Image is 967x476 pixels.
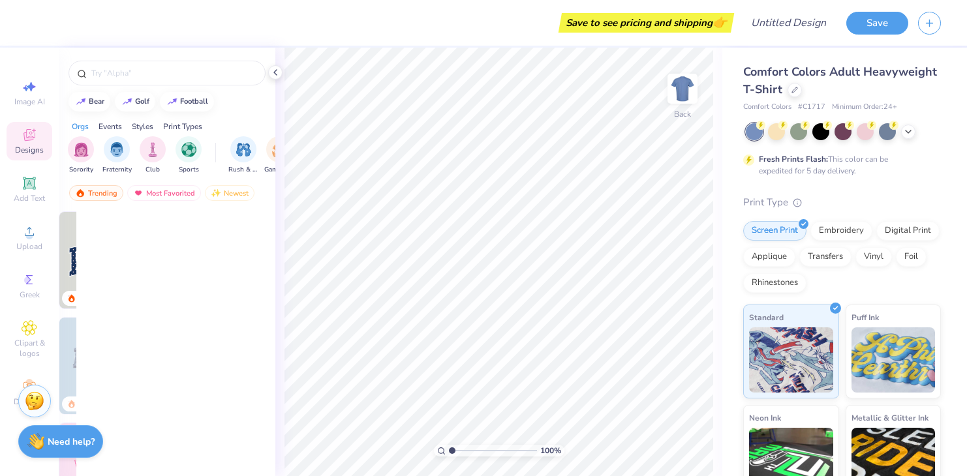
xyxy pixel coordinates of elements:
img: trending.gif [75,188,85,198]
div: filter for Sports [176,136,202,175]
img: trend_line.gif [122,98,132,106]
div: Print Types [163,121,202,132]
span: Sports [179,165,199,175]
div: Digital Print [876,221,940,241]
div: Orgs [72,121,89,132]
button: golf [115,92,155,112]
div: Foil [896,247,927,267]
span: Game Day [264,165,294,175]
button: Save [846,12,908,35]
img: Club Image [146,142,160,157]
div: Trending [69,185,123,201]
button: filter button [264,136,294,175]
div: Newest [205,185,254,201]
div: filter for Rush & Bid [228,136,258,175]
button: filter button [140,136,166,175]
div: Back [674,108,691,120]
span: Fraternity [102,165,132,175]
img: Puff Ink [852,327,936,393]
img: Standard [749,327,833,393]
img: trend_line.gif [76,98,86,106]
img: trend_line.gif [167,98,177,106]
div: filter for Sorority [68,136,94,175]
strong: Fresh Prints Flash: [759,154,828,164]
img: most_fav.gif [133,188,144,198]
div: Transfers [799,247,852,267]
div: Vinyl [855,247,892,267]
span: Add Text [14,193,45,203]
button: football [160,92,214,112]
span: Club [146,165,160,175]
span: Minimum Order: 24 + [832,102,897,113]
div: This color can be expedited for 5 day delivery. [759,153,919,177]
div: football [180,98,208,105]
div: Embroidery [810,221,872,241]
span: 👉 [713,14,727,30]
span: Decorate [14,396,45,407]
button: bear [69,92,110,112]
button: filter button [228,136,258,175]
span: 100 % [540,445,561,456]
span: Neon Ink [749,411,781,424]
img: 5a4b4175-9e88-49c8-8a23-26d96782ddc6 [59,318,156,414]
div: filter for Club [140,136,166,175]
img: 3b9aba4f-e317-4aa7-a679-c95a879539bd [59,212,156,308]
div: Events [99,121,122,132]
button: filter button [102,136,132,175]
span: Comfort Colors [743,102,791,113]
span: Image AI [14,97,45,107]
div: Save to see pricing and shipping [562,13,731,33]
button: filter button [176,136,202,175]
span: Designs [15,145,44,155]
input: Untitled Design [741,10,837,36]
span: Greek [20,290,40,300]
div: filter for Game Day [264,136,294,175]
div: Styles [132,121,153,132]
img: Sorority Image [74,142,89,157]
div: Print Type [743,195,941,210]
span: Clipart & logos [7,338,52,359]
input: Try "Alpha" [90,67,257,80]
img: Rush & Bid Image [236,142,251,157]
div: bear [89,98,104,105]
img: Back [669,76,696,102]
span: Metallic & Glitter Ink [852,411,929,424]
img: Game Day Image [272,142,287,157]
span: # C1717 [798,102,825,113]
span: Rush & Bid [228,165,258,175]
img: Fraternity Image [110,142,124,157]
span: Puff Ink [852,310,879,324]
img: Newest.gif [211,188,221,198]
img: Sports Image [181,142,196,157]
strong: Need help? [48,436,95,448]
button: filter button [68,136,94,175]
span: Upload [16,241,42,252]
div: Applique [743,247,795,267]
div: Most Favorited [127,185,201,201]
span: Comfort Colors Adult Heavyweight T-Shirt [743,64,937,97]
div: Screen Print [743,221,806,241]
div: filter for Fraternity [102,136,132,175]
span: Standard [749,310,784,324]
span: Sorority [69,165,93,175]
div: Rhinestones [743,273,806,293]
div: golf [135,98,149,105]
